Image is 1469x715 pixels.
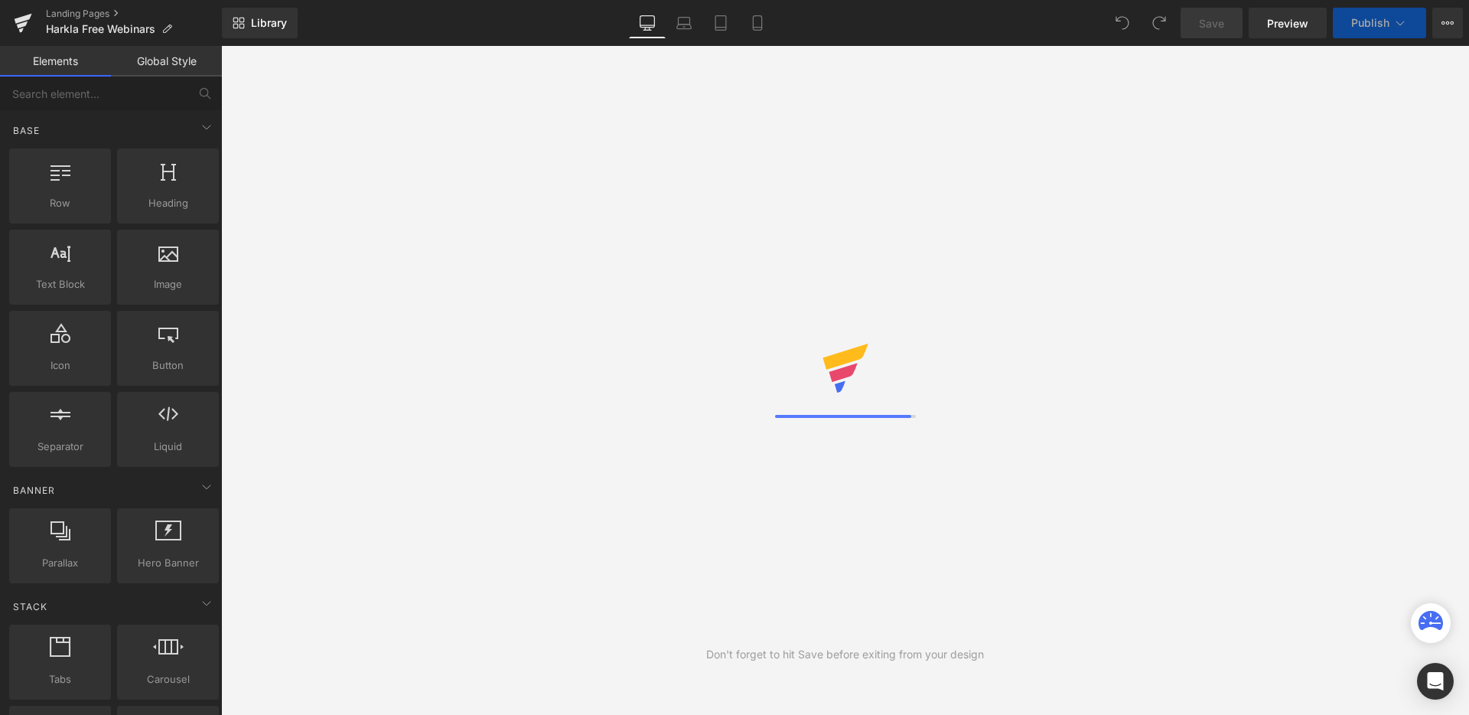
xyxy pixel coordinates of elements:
span: Save [1199,15,1224,31]
span: Icon [14,357,106,374]
a: Tablet [702,8,739,38]
span: Library [251,16,287,30]
a: Preview [1249,8,1327,38]
span: Image [122,276,214,292]
button: Undo [1107,8,1138,38]
span: Preview [1267,15,1308,31]
span: Stack [11,599,49,614]
a: Mobile [739,8,776,38]
span: Button [122,357,214,374]
span: Tabs [14,671,106,687]
button: Redo [1144,8,1174,38]
span: Parallax [14,555,106,571]
a: New Library [222,8,298,38]
span: Liquid [122,439,214,455]
span: Base [11,123,41,138]
a: Laptop [666,8,702,38]
span: Heading [122,195,214,211]
a: Landing Pages [46,8,222,20]
button: Publish [1333,8,1426,38]
span: Publish [1351,17,1389,29]
span: Separator [14,439,106,455]
span: Banner [11,483,57,498]
a: Desktop [629,8,666,38]
a: Global Style [111,46,222,77]
span: Hero Banner [122,555,214,571]
span: Text Block [14,276,106,292]
span: Carousel [122,671,214,687]
span: Harkla Free Webinars [46,23,155,35]
div: Don't forget to hit Save before exiting from your design [706,646,984,663]
span: Row [14,195,106,211]
button: More [1432,8,1463,38]
div: Open Intercom Messenger [1417,663,1454,700]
